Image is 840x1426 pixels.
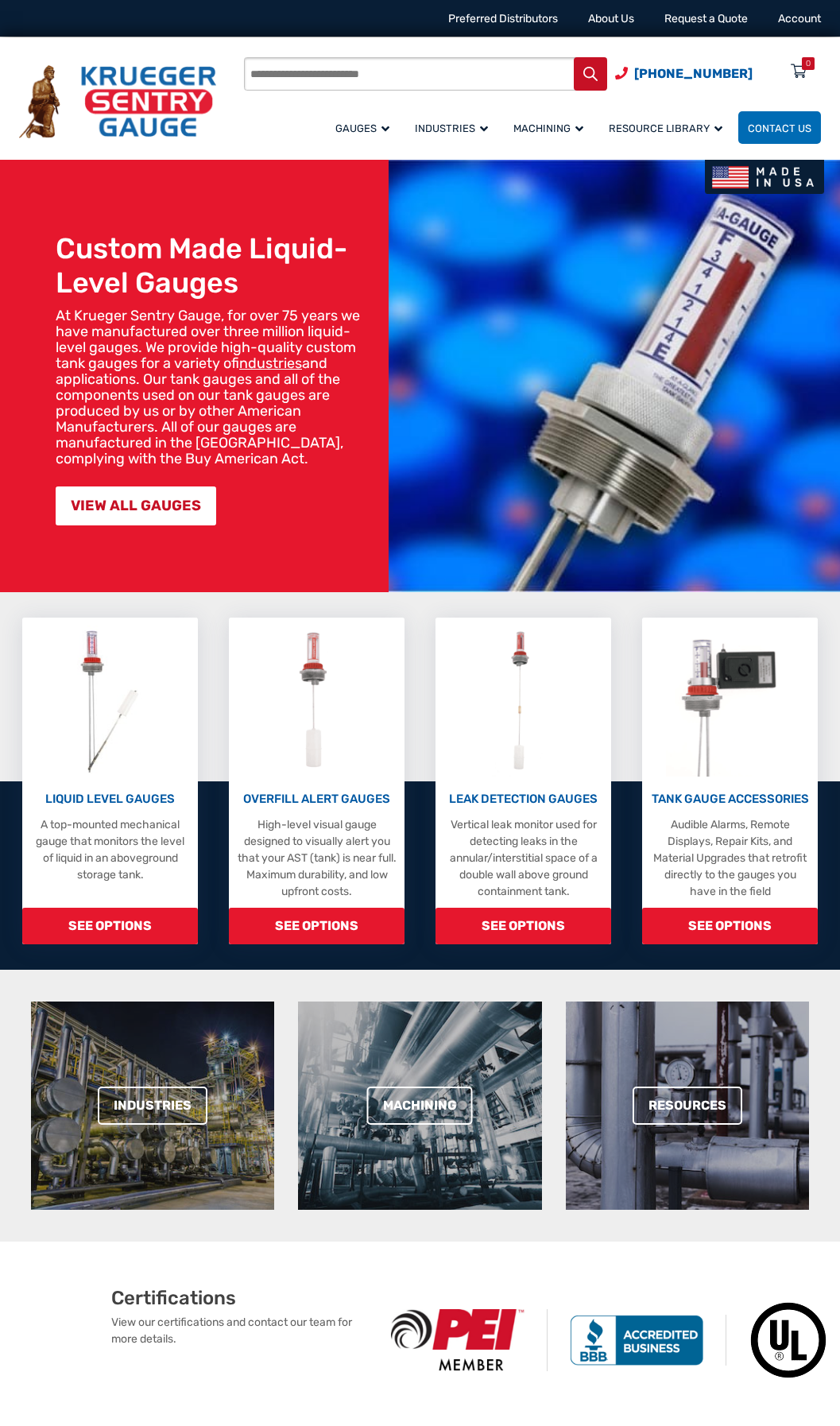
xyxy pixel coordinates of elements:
a: Machining [504,109,599,146]
a: industries [239,355,302,372]
p: OVERFILL ALERT GAUGES [237,790,397,808]
a: Resource Library [599,109,738,146]
img: Liquid Level Gauges [68,626,152,777]
span: Machining [513,122,583,134]
a: Machining [367,1087,473,1125]
img: Tank Gauge Accessories [666,626,794,777]
img: Made In USA [705,160,824,194]
span: Resource Library [609,122,722,134]
p: A top-mounted mechanical gauge that monitors the level of liquid in an aboveground storage tank. [30,816,191,883]
img: Leak Detection Gauges [492,626,555,777]
span: SEE OPTIONS [229,908,405,944]
p: LEAK DETECTION GAUGES [443,790,604,808]
a: VIEW ALL GAUGES [56,486,216,525]
a: Tank Gauge Accessories TANK GAUGE ACCESSORIES Audible Alarms, Remote Displays, Repair Kits, and M... [642,618,819,944]
a: Industries [405,109,504,146]
a: Request a Quote [664,12,748,25]
a: Phone Number (920) 434-8860 [615,64,753,83]
p: LIQUID LEVEL GAUGES [30,790,191,808]
span: SEE OPTIONS [642,908,819,944]
a: Account [778,12,821,25]
a: Liquid Level Gauges LIQUID LEVEL GAUGES A top-mounted mechanical gauge that monitors the level of... [22,618,199,944]
span: SEE OPTIONS [435,908,612,944]
a: Gauges [326,109,405,146]
span: SEE OPTIONS [22,908,199,944]
div: 0 [806,57,811,70]
p: TANK GAUGE ACCESSORIES [650,790,811,808]
span: [PHONE_NUMBER] [634,66,753,81]
span: Industries [415,122,488,134]
a: Resources [633,1087,742,1125]
p: High-level visual gauge designed to visually alert you that your AST (tank) is near full. Maximum... [237,816,397,900]
img: bg_hero_bannerksentry [389,160,840,592]
img: Overfill Alert Gauges [281,626,352,777]
a: About Us [588,12,634,25]
p: Audible Alarms, Remote Displays, Repair Kits, and Material Upgrades that retrofit directly to the... [650,816,811,900]
p: Vertical leak monitor used for detecting leaks in the annular/interstitial space of a double wall... [443,816,604,900]
span: Gauges [335,122,389,134]
a: Contact Us [738,111,821,144]
h1: Custom Made Liquid-Level Gauges [56,231,381,300]
p: View our certifications and contact our team for more details. [111,1314,369,1347]
h2: Certifications [111,1286,369,1310]
a: Leak Detection Gauges LEAK DETECTION GAUGES Vertical leak monitor used for detecting leaks in the... [435,618,612,944]
img: PEI Member [369,1309,548,1370]
p: At Krueger Sentry Gauge, for over 75 years we have manufactured over three million liquid-level g... [56,308,381,467]
span: Contact Us [748,122,811,134]
a: Preferred Distributors [448,12,558,25]
a: Overfill Alert Gauges OVERFILL ALERT GAUGES High-level visual gauge designed to visually alert yo... [229,618,405,944]
img: BBB [548,1315,726,1366]
img: Krueger Sentry Gauge [19,65,216,138]
a: Industries [98,1087,207,1125]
